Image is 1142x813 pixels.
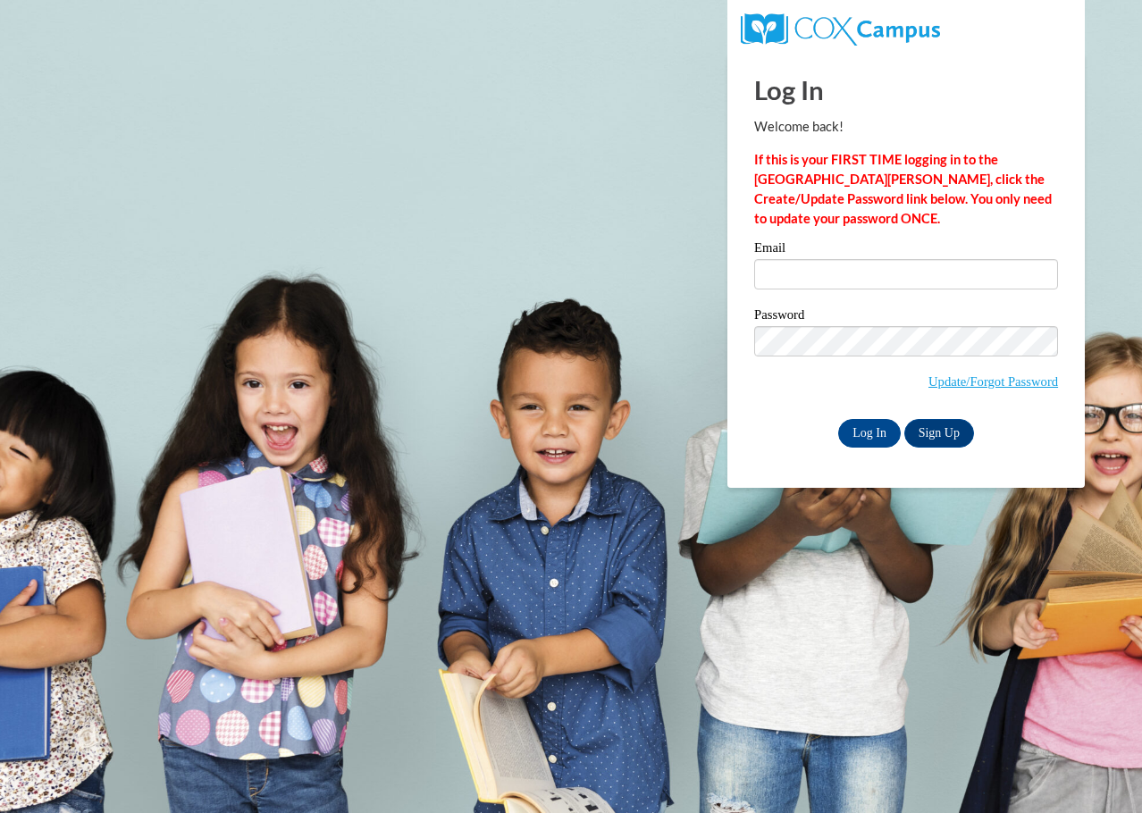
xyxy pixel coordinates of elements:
[904,419,974,448] a: Sign Up
[741,13,940,46] img: COX Campus
[754,71,1058,108] h1: Log In
[741,21,940,36] a: COX Campus
[754,152,1052,226] strong: If this is your FIRST TIME logging in to the [GEOGRAPHIC_DATA][PERSON_NAME], click the Create/Upd...
[754,308,1058,326] label: Password
[754,241,1058,259] label: Email
[754,117,1058,137] p: Welcome back!
[928,374,1058,389] a: Update/Forgot Password
[838,419,901,448] input: Log In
